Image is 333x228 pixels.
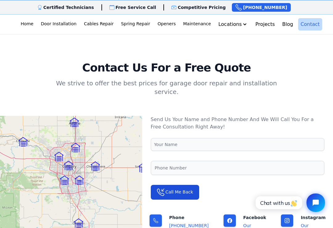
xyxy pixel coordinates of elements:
p: Free Service Call [116,4,156,10]
p: Competitive Pricing [178,4,226,10]
a: [PHONE_NUMBER] [232,3,291,12]
img: Marker [54,152,64,161]
a: Maintenance [181,18,213,31]
a: Contact [298,18,322,31]
img: Marker [18,137,28,146]
p: Certified Technicians [43,4,94,10]
button: Call Me Back [151,185,199,200]
a: Openers [155,18,178,31]
img: Marker [138,163,148,172]
p: Phone [169,214,209,221]
input: Phone Number [151,161,324,175]
p: Facebook [243,214,266,221]
img: Marker [91,161,100,171]
a: Door Installation [38,18,79,31]
img: Marker [64,161,73,170]
img: Marker [60,176,69,185]
iframe: Tidio Chat [249,188,330,217]
p: Send Us Your Name and Phone Number And We Will Call You For a Free Consultation Right Away! [151,116,324,131]
p: Instagram [301,214,326,221]
input: Your Name [151,138,324,151]
button: Locations [216,18,250,31]
img: Marker [75,176,84,185]
a: [PHONE_NUMBER] [169,223,209,228]
a: Spring Repair [118,18,152,31]
a: Blog [280,18,295,31]
a: Cables Repair [81,18,116,31]
img: Marker [70,118,79,127]
img: Marker [71,143,80,152]
img: Marker [74,218,83,228]
a: Home [18,18,36,31]
a: Projects [253,18,277,31]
